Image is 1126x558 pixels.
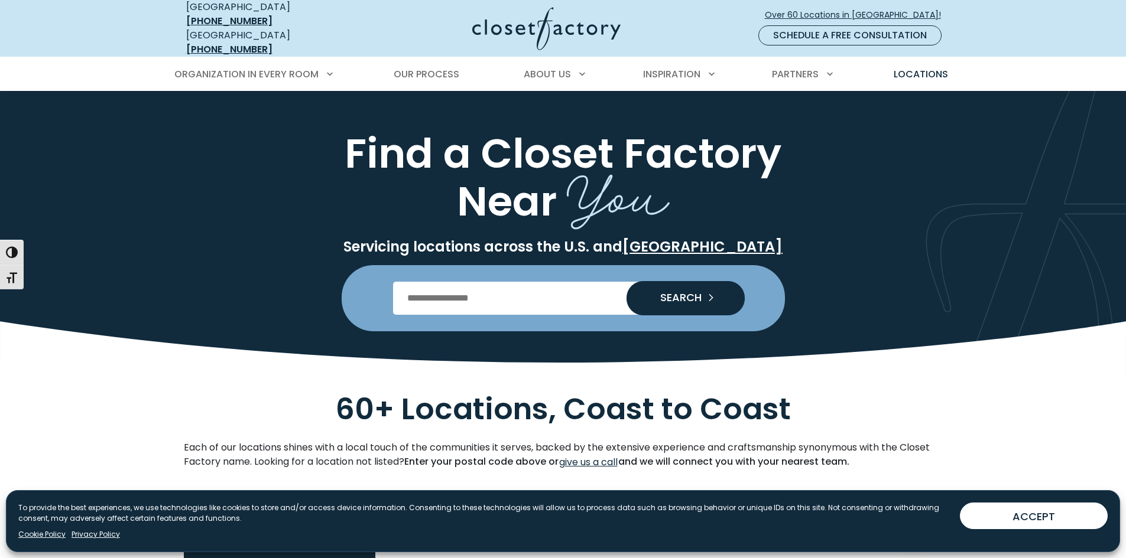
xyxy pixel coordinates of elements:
span: 60+ Locations, Coast to Coast [336,388,791,430]
a: Privacy Policy [72,529,120,540]
span: Locations [894,67,948,81]
span: Near [457,172,557,230]
div: [GEOGRAPHIC_DATA] [186,28,358,57]
a: Over 60 Locations in [GEOGRAPHIC_DATA]! [764,5,951,25]
a: [GEOGRAPHIC_DATA] [622,237,783,256]
a: Cookie Policy [18,529,66,540]
button: Search our Nationwide Locations [627,281,745,315]
p: Servicing locations across the U.S. and [184,238,943,256]
span: Inspiration [643,67,700,81]
span: Our Process [394,67,459,81]
span: Organization in Every Room [174,67,319,81]
button: ACCEPT [960,502,1108,529]
input: Enter Postal Code [393,282,733,315]
img: Closet Factory Logo [472,7,621,50]
p: Each of our locations shines with a local touch of the communities it serves, backed by the exten... [184,440,943,470]
a: Schedule a Free Consultation [758,25,942,45]
span: Over 60 Locations in [GEOGRAPHIC_DATA]! [765,9,950,21]
span: You [567,148,670,234]
strong: Enter your postal code above or and we will connect you with your nearest team. [404,455,849,468]
span: About Us [524,67,571,81]
span: SEARCH [651,292,702,303]
span: Partners [772,67,819,81]
a: [PHONE_NUMBER] [186,14,272,28]
span: Find a Closet Factory [345,125,781,182]
a: [PHONE_NUMBER] [186,43,272,56]
nav: Primary Menu [166,58,960,91]
p: To provide the best experiences, we use technologies like cookies to store and/or access device i... [18,502,950,524]
a: give us a call [559,455,618,470]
